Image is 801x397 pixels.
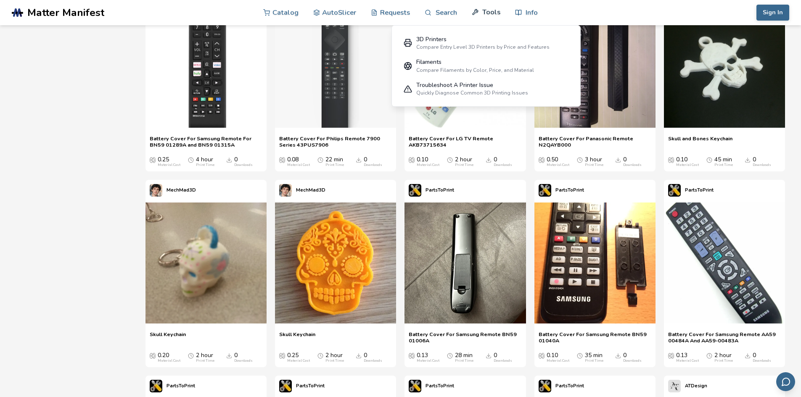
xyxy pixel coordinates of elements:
div: Print Time [585,359,603,363]
div: 35 min [585,352,603,363]
a: PartsToPrint's profilePartsToPrint [404,180,458,201]
span: Average Cost [150,156,156,163]
p: PartsToPrint [296,381,325,390]
div: 0 [494,352,512,363]
div: Filaments [416,59,534,66]
div: Material Cost [676,163,699,167]
button: Send feedback via email [776,372,795,391]
div: 0.10 [417,156,439,167]
img: PartsToPrint's profile [409,380,421,392]
div: Compare Filaments by Color, Price, and Material [416,67,534,73]
div: Material Cost [417,163,439,167]
p: PartsToPrint [555,381,584,390]
div: 0 [623,352,642,363]
a: 3D PrintersCompare Entry Level 3D Printers by Price and Features [398,32,574,55]
div: 0.13 [676,352,699,363]
div: Downloads [364,163,382,167]
a: Skull Keychain [150,331,186,344]
div: 3D Printers [416,36,550,43]
img: PartsToPrint's profile [279,380,292,392]
div: Material Cost [287,163,310,167]
div: 2 hour [196,352,214,363]
a: Battery Cover For Samsung Remote AA59 00484A And AA59-00483A [668,331,781,344]
span: Average Print Time [577,156,583,163]
img: ATDesign's profile [668,380,681,392]
a: PartsToPrint's profilePartsToPrint [534,376,588,397]
span: Average Cost [668,156,674,163]
div: Downloads [623,359,642,363]
p: PartsToPrint [426,381,454,390]
a: PartsToPrint's profilePartsToPrint [664,180,718,201]
span: Downloads [356,156,362,163]
span: Average Cost [279,156,285,163]
div: 0 [364,156,382,167]
span: Downloads [615,156,621,163]
div: 22 min [325,156,344,167]
div: 4 hour [196,156,214,167]
div: Downloads [623,163,642,167]
span: Downloads [615,352,621,359]
span: Average Cost [539,352,545,359]
span: Average Print Time [188,352,194,359]
span: Downloads [486,352,492,359]
div: Downloads [364,359,382,363]
div: Print Time [196,163,214,167]
div: Material Cost [158,163,180,167]
div: 0 [494,156,512,167]
span: Downloads [356,352,362,359]
div: Print Time [455,163,473,167]
p: ATDesign [685,381,707,390]
a: Battery Cover For Philips Remote 7900 Series 43PUS7906 [279,135,392,148]
img: PartsToPrint's profile [409,184,421,197]
div: Quickly Diagnose Common 3D Printing Issues [416,90,528,96]
div: Material Cost [547,359,569,363]
span: Battery Cover For Samsung Remote BN59 01006A [409,331,521,344]
div: Print Time [325,163,344,167]
a: PartsToPrint's profilePartsToPrint [404,376,458,397]
div: 0.50 [547,156,569,167]
span: Downloads [745,156,751,163]
div: Downloads [753,359,771,363]
a: Battery Cover For Panasonic Remote N2QAYB000 [539,135,651,148]
div: Material Cost [417,359,439,363]
div: Print Time [585,163,603,167]
span: Average Print Time [577,352,583,359]
p: PartsToPrint [685,186,714,195]
div: 0.25 [158,156,180,167]
span: Downloads [226,352,232,359]
span: Skull Keychain [279,331,315,344]
img: MechMad3D's profile [279,184,292,197]
span: Average Print Time [317,156,323,163]
div: 0 [234,352,253,363]
div: 0.08 [287,156,310,167]
a: PartsToPrint's profilePartsToPrint [145,376,199,397]
span: Average Cost [668,352,674,359]
div: Downloads [234,359,253,363]
div: 0.10 [547,352,569,363]
div: Downloads [494,359,512,363]
a: MechMad3D's profileMechMad3D [145,180,200,201]
img: PartsToPrint's profile [150,380,162,392]
span: Average Print Time [706,156,712,163]
img: PartsToPrint's profile [539,184,551,197]
div: 0 [753,352,771,363]
a: Battery Cover For LG TV Remote AKB73715634 [409,135,521,148]
a: ATDesign's profileATDesign [664,376,711,397]
div: 28 min [455,352,473,363]
div: Material Cost [676,359,699,363]
img: MechMad3D's profile [150,184,162,197]
p: MechMad3D [296,186,325,195]
span: Downloads [226,156,232,163]
a: FilamentsCompare Filaments by Color, Price, and Material [398,55,574,78]
div: Material Cost [287,359,310,363]
a: Battery Cover For Samsung Remote For BN59 01289A and BN59 01315A [150,135,262,148]
div: 45 min [714,156,733,167]
div: 0 [364,352,382,363]
div: Troubleshoot A Printer Issue [416,82,528,89]
span: Average Cost [279,352,285,359]
div: Compare Entry Level 3D Printers by Price and Features [416,44,550,50]
div: Print Time [714,163,733,167]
